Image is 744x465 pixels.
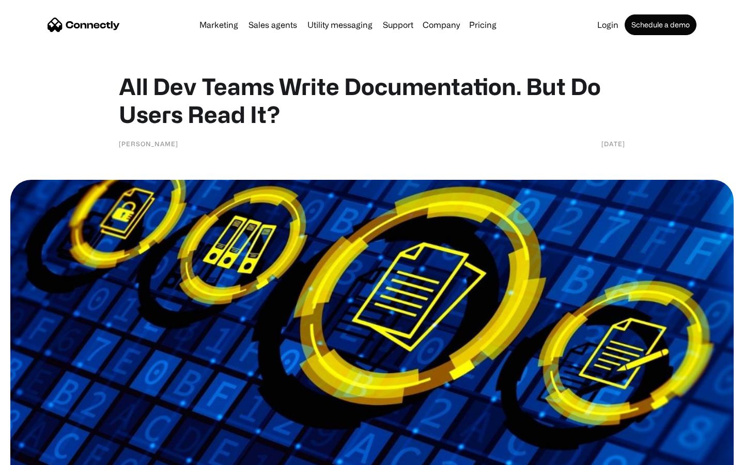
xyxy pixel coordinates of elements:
[379,21,417,29] a: Support
[625,14,696,35] a: Schedule a demo
[119,72,625,128] h1: All Dev Teams Write Documentation. But Do Users Read It?
[21,447,62,461] ul: Language list
[244,21,301,29] a: Sales agents
[601,138,625,149] div: [DATE]
[593,21,623,29] a: Login
[303,21,377,29] a: Utility messaging
[423,18,460,32] div: Company
[195,21,242,29] a: Marketing
[465,21,501,29] a: Pricing
[10,447,62,461] aside: Language selected: English
[119,138,178,149] div: [PERSON_NAME]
